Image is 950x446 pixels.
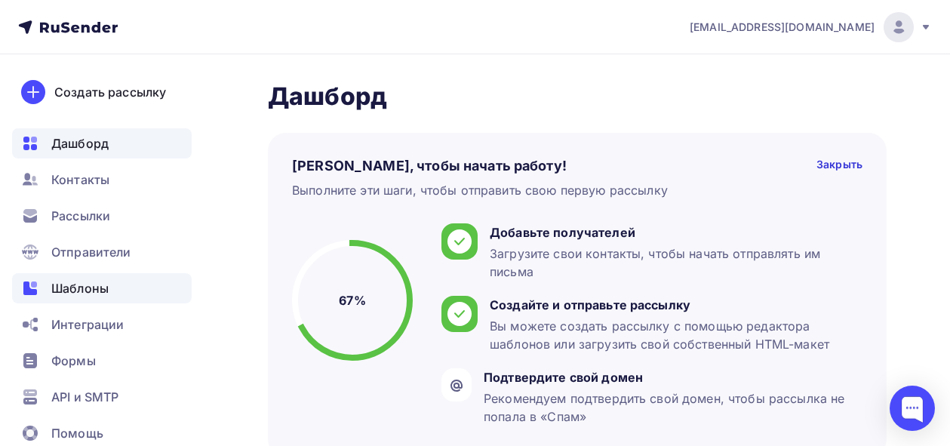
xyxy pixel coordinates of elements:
a: Контакты [12,165,192,195]
span: Шаблоны [51,279,109,297]
span: Дашборд [51,134,109,152]
span: Контакты [51,171,109,189]
div: Добавьте получателей [490,223,855,241]
a: Рассылки [12,201,192,231]
a: Шаблоны [12,273,192,303]
span: Интеграции [51,315,124,334]
div: Выполните эти шаги, чтобы отправить свою первую рассылку [292,181,668,199]
a: Дашборд [12,128,192,158]
span: API и SMTP [51,388,118,406]
div: Создать рассылку [54,83,166,101]
h5: 67% [339,291,365,309]
div: Рекомендуем подтвердить свой домен, чтобы рассылка не попала в «Спам» [484,389,855,426]
h4: [PERSON_NAME], чтобы начать работу! [292,157,567,175]
span: Формы [51,352,96,370]
span: Помощь [51,424,103,442]
h2: Дашборд [268,82,887,112]
div: Загрузите свои контакты, чтобы начать отправлять им письма [490,245,855,281]
a: Формы [12,346,192,376]
div: Закрыть [816,157,862,175]
span: [EMAIL_ADDRESS][DOMAIN_NAME] [690,20,875,35]
span: Рассылки [51,207,110,225]
div: Подтвердите свой домен [484,368,855,386]
span: Отправители [51,243,131,261]
a: [EMAIL_ADDRESS][DOMAIN_NAME] [690,12,932,42]
div: Создайте и отправьте рассылку [490,296,855,314]
div: Вы можете создать рассылку с помощью редактора шаблонов или загрузить свой собственный HTML-макет [490,317,855,353]
a: Отправители [12,237,192,267]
